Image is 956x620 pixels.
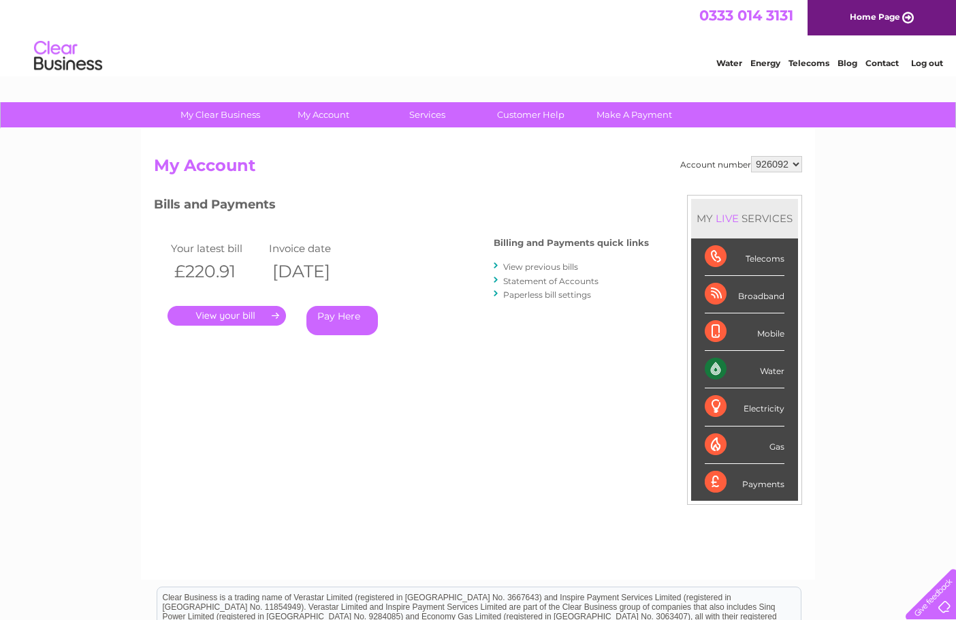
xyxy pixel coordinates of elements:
[750,58,780,68] a: Energy
[168,306,286,326] a: .
[168,239,266,258] td: Your latest bill
[705,464,784,501] div: Payments
[306,306,378,335] a: Pay Here
[154,156,802,182] h2: My Account
[705,427,784,464] div: Gas
[154,195,649,219] h3: Bills and Payments
[494,238,649,248] h4: Billing and Payments quick links
[788,58,829,68] a: Telecoms
[164,102,276,127] a: My Clear Business
[713,212,742,225] div: LIVE
[33,35,103,77] img: logo.png
[475,102,587,127] a: Customer Help
[716,58,742,68] a: Water
[268,102,380,127] a: My Account
[266,258,364,285] th: [DATE]
[503,262,578,272] a: View previous bills
[705,276,784,313] div: Broadband
[503,276,599,286] a: Statement of Accounts
[503,290,591,300] a: Paperless bill settings
[168,258,266,285] th: £220.91
[691,199,798,238] div: MY SERVICES
[266,239,364,258] td: Invoice date
[705,313,784,351] div: Mobile
[911,58,943,68] a: Log out
[578,102,690,127] a: Make A Payment
[865,58,899,68] a: Contact
[699,7,793,24] a: 0333 014 3131
[680,156,802,172] div: Account number
[371,102,483,127] a: Services
[705,388,784,426] div: Electricity
[705,238,784,276] div: Telecoms
[705,351,784,388] div: Water
[157,7,801,66] div: Clear Business is a trading name of Verastar Limited (registered in [GEOGRAPHIC_DATA] No. 3667643...
[838,58,857,68] a: Blog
